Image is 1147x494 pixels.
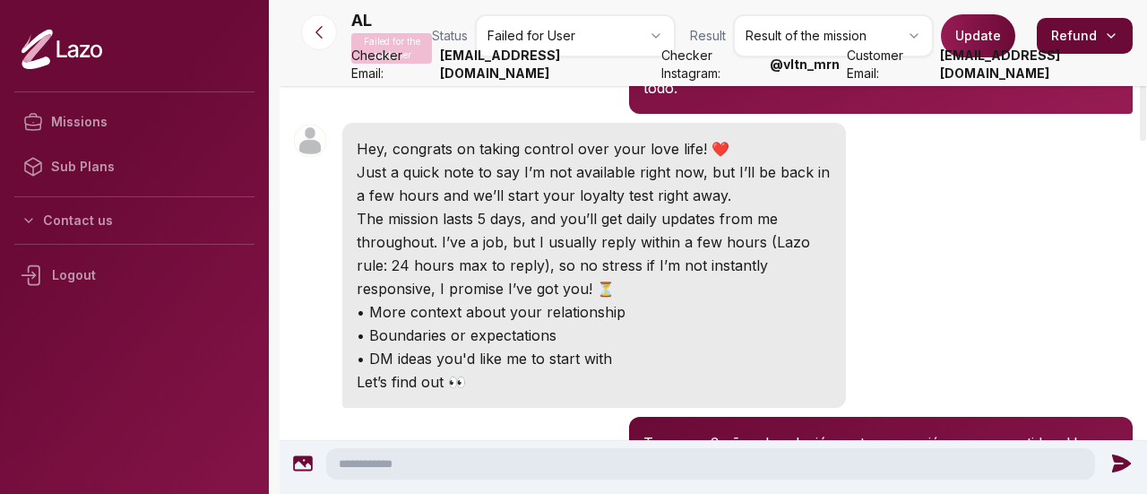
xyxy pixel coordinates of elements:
span: Result [690,27,726,45]
span: Checker Instagram: [661,47,763,82]
p: The mission lasts 5 days, and you’ll get daily updates from me throughout. I’ve a job, but I usua... [357,207,832,300]
p: Let’s find out 👀 [357,370,832,394]
span: Checker Email: [351,47,433,82]
a: Sub Plans [14,144,254,189]
button: Contact us [14,204,254,237]
div: Logout [14,252,254,299]
p: AL [351,8,372,33]
span: Customer Email: [847,47,933,82]
p: • Boundaries or expectations [357,324,832,347]
img: User avatar [294,125,326,157]
button: Refund [1037,18,1133,54]
p: • More context about your relationship [357,300,832,324]
strong: @ vltn_mrn [770,56,840,74]
p: Failed for the customer [351,33,432,64]
a: Missions [14,100,254,144]
strong: [EMAIL_ADDRESS][DOMAIN_NAME] [440,47,654,82]
span: Status [432,27,468,45]
p: Just a quick note to say I’m not available right now, but I’ll be back in a few hours and we’ll s... [357,160,832,207]
p: • DM ideas you'd like me to start with [357,347,832,370]
p: Hey, congrats on taking control over your love life! ❤️ [357,137,832,160]
button: Update [941,14,1015,57]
